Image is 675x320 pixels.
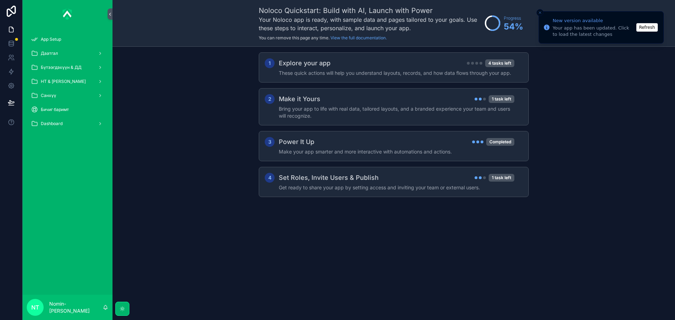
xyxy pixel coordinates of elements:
a: View the full documentation. [330,35,387,40]
button: Refresh [636,23,658,32]
a: Бичиг баримт [27,103,108,116]
a: Dashboard [27,117,108,130]
span: Progress [504,15,523,21]
span: NT [31,303,39,312]
a: App Setup [27,33,108,46]
div: New version available [553,17,634,24]
a: Санхүү [27,89,108,102]
span: Бүтээгдэхүүн & ДД [41,65,82,70]
div: Your app has been updated. Click to load the latest changes [553,25,634,38]
div: scrollable content [22,28,112,139]
p: Nomin-[PERSON_NAME] [49,300,103,314]
span: Dashboard [41,121,63,126]
span: You can remove this page any time. [259,35,329,40]
button: Close toast [536,9,544,16]
span: App Setup [41,37,61,42]
a: НТ & [PERSON_NAME] [27,75,108,88]
span: НТ & [PERSON_NAME] [41,79,86,84]
a: Бүтээгдэхүүн & ДД [27,61,108,74]
span: Даатгал [41,51,58,56]
a: Даатгал [27,47,108,60]
h1: Noloco Quickstart: Build with AI, Launch with Power [259,6,481,15]
span: Санхүү [41,93,56,98]
span: Бичиг баримт [41,107,69,112]
span: 54 % [504,21,523,32]
h3: Your Noloco app is ready, with sample data and pages tailored to your goals. Use these steps to i... [259,15,481,32]
img: App logo [63,8,72,20]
